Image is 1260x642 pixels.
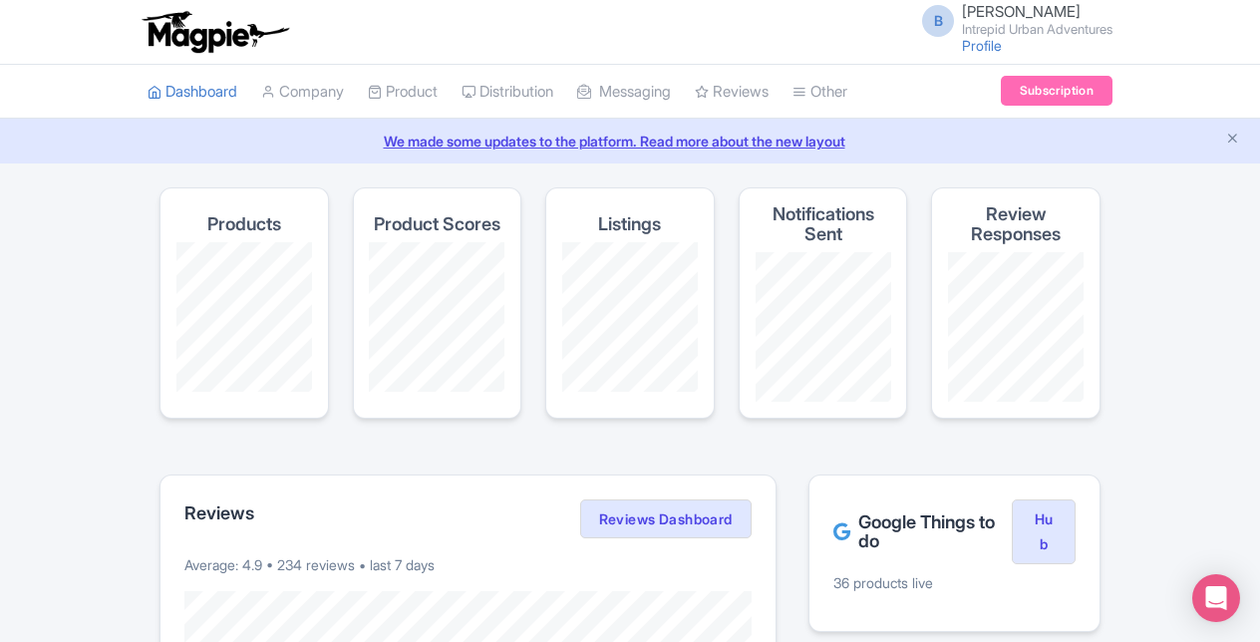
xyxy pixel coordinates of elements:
[261,65,344,120] a: Company
[184,503,254,523] h2: Reviews
[948,204,1084,244] h4: Review Responses
[922,5,954,37] span: B
[1192,574,1240,622] div: Open Intercom Messenger
[207,214,281,234] h4: Products
[138,10,292,54] img: logo-ab69f6fb50320c5b225c76a69d11143b.png
[756,204,891,244] h4: Notifications Sent
[833,572,1076,593] p: 36 products live
[374,214,500,234] h4: Product Scores
[598,214,661,234] h4: Listings
[462,65,553,120] a: Distribution
[962,23,1112,36] small: Intrepid Urban Adventures
[962,37,1002,54] a: Profile
[148,65,237,120] a: Dashboard
[580,499,752,539] a: Reviews Dashboard
[1012,499,1076,565] a: Hub
[792,65,847,120] a: Other
[12,131,1248,152] a: We made some updates to the platform. Read more about the new layout
[962,2,1081,21] span: [PERSON_NAME]
[184,554,752,575] p: Average: 4.9 • 234 reviews • last 7 days
[368,65,438,120] a: Product
[833,512,1012,552] h2: Google Things to do
[1225,129,1240,152] button: Close announcement
[577,65,671,120] a: Messaging
[695,65,769,120] a: Reviews
[910,4,1112,36] a: B [PERSON_NAME] Intrepid Urban Adventures
[1001,76,1112,106] a: Subscription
